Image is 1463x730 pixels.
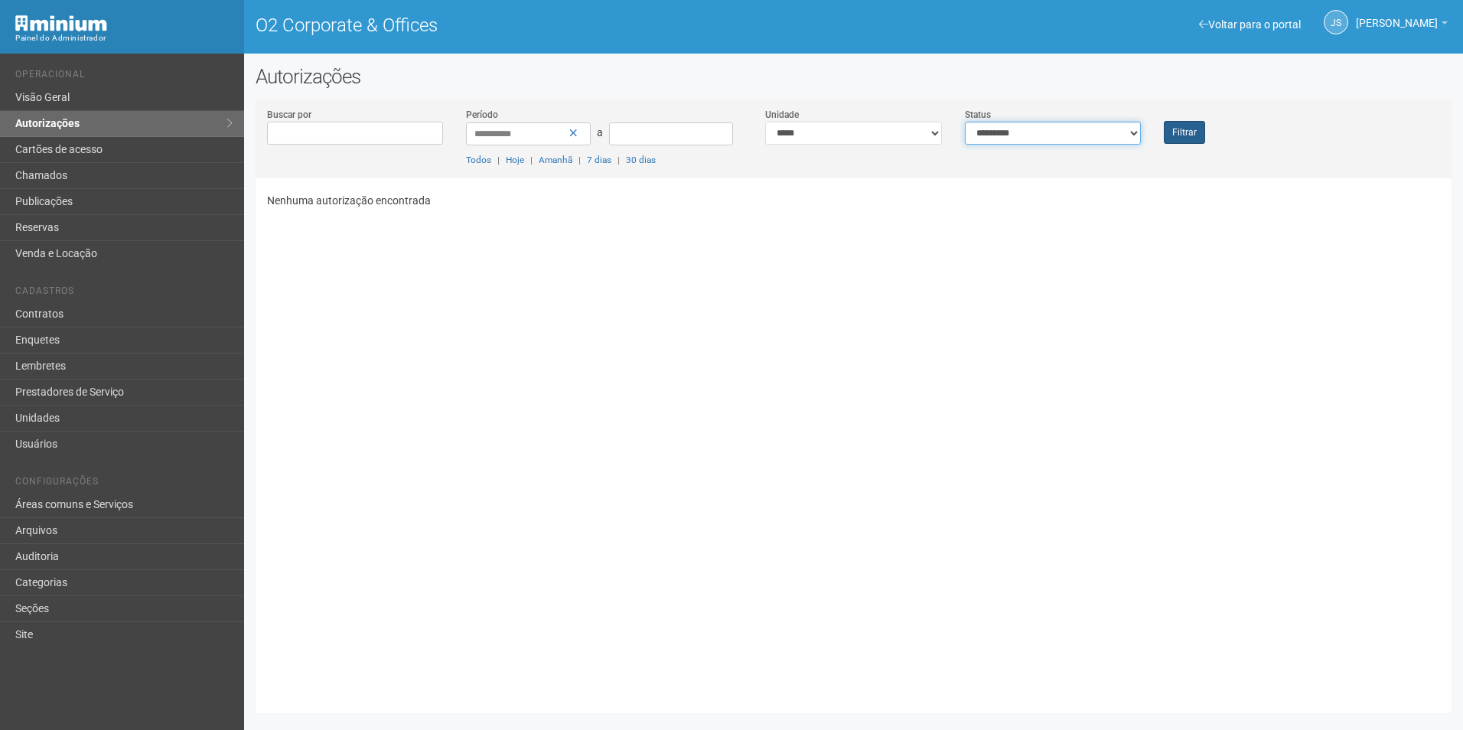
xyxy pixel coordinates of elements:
[15,476,233,492] li: Configurações
[256,65,1452,88] h2: Autorizações
[965,108,991,122] label: Status
[1164,121,1205,144] button: Filtrar
[597,126,603,139] span: a
[1324,10,1348,34] a: JS
[466,155,491,165] a: Todos
[587,155,611,165] a: 7 dias
[15,285,233,301] li: Cadastros
[15,31,233,45] div: Painel do Administrador
[466,108,498,122] label: Período
[1199,18,1301,31] a: Voltar para o portal
[1356,2,1438,29] span: Jeferson Souza
[267,108,311,122] label: Buscar por
[530,155,533,165] span: |
[506,155,524,165] a: Hoje
[15,15,107,31] img: Minium
[539,155,572,165] a: Amanhã
[578,155,581,165] span: |
[1356,19,1448,31] a: [PERSON_NAME]
[765,108,799,122] label: Unidade
[256,15,842,35] h1: O2 Corporate & Offices
[15,69,233,85] li: Operacional
[617,155,620,165] span: |
[497,155,500,165] span: |
[626,155,656,165] a: 30 dias
[267,194,1440,207] p: Nenhuma autorização encontrada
